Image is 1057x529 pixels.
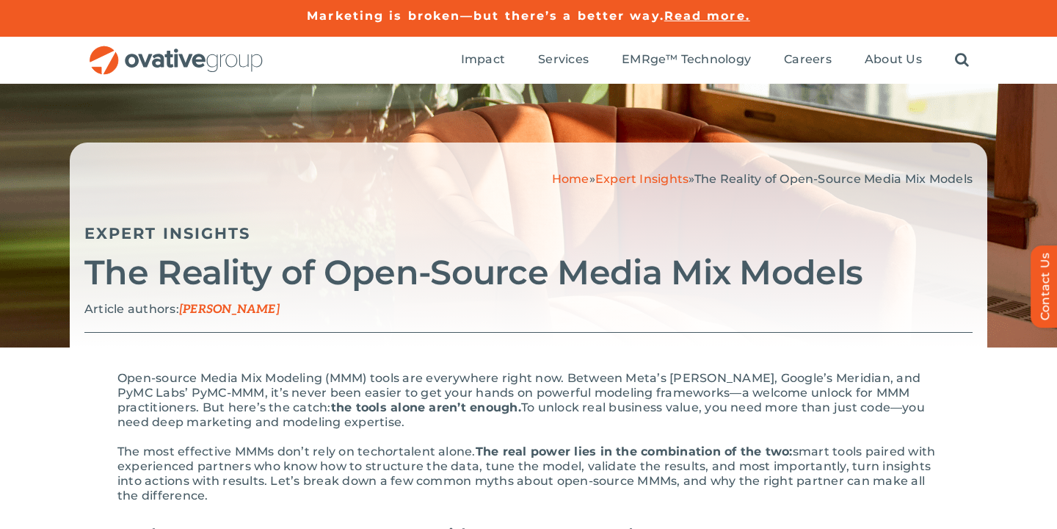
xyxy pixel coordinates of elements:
h2: The Reality of Open-Source Media Mix Models [84,254,973,291]
a: About Us [865,52,922,68]
a: Expert Insights [595,172,689,186]
span: MMM, it’s never been easier to get your hands on powerful modeling frameworks—a welcome unlock fo... [117,386,909,414]
span: or [385,445,398,458]
a: Home [552,172,589,186]
span: To unlock real business value, you need more than just code—you need deep marketing and modeling ... [117,400,925,429]
p: Article authors: [84,302,973,317]
span: Services [538,52,589,67]
span: the tools alone aren’t enough. [331,400,521,414]
a: Careers [784,52,832,68]
a: Expert Insights [84,224,251,242]
span: Careers [784,52,832,67]
span: About Us [865,52,922,67]
a: Services [538,52,589,68]
span: Open-source Media Mix Modeling (MMM) tools are everywhere right now. Between Meta’s [PERSON_NAME]... [117,371,920,400]
a: EMRge™ Technology [622,52,751,68]
span: smart tools paired with experienced partners who know how to structure the data, tune the model, ... [117,445,935,503]
a: Read more. [664,9,750,23]
span: [PERSON_NAME] [179,303,280,317]
span: talent alone. [399,445,476,458]
a: Search [955,52,969,68]
span: The real power lies in the combination of the two: [476,445,793,458]
span: Impact [461,52,505,67]
span: » » [552,172,973,186]
nav: Menu [461,37,969,84]
a: Marketing is broken—but there’s a better way. [307,9,664,23]
a: OG_Full_horizontal_RGB [88,44,264,58]
span: EMRge™ Technology [622,52,751,67]
a: Impact [461,52,505,68]
span: The Reality of Open-Source Media Mix Models [694,172,973,186]
span: The most effective MMMs don’t rely on tech [117,445,385,458]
